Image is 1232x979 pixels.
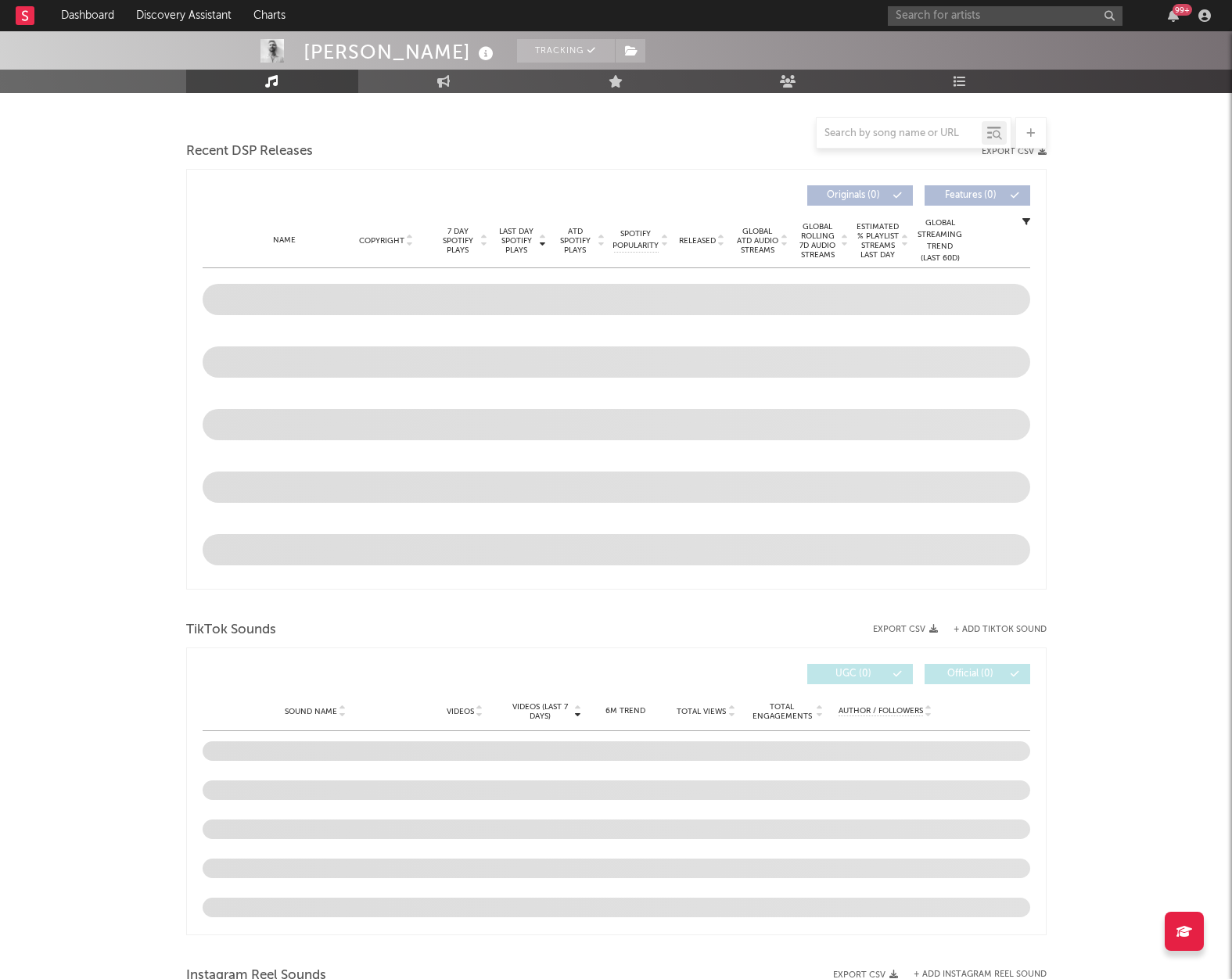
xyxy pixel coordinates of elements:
[935,669,1007,679] span: Official ( 0 )
[839,706,923,716] span: Author / Followers
[589,705,662,717] div: 6M Trend
[1173,4,1192,16] div: 99 +
[679,236,716,246] span: Released
[750,702,814,721] span: Total Engagements
[954,626,1047,634] button: + Add TikTok Sound
[304,39,497,65] div: [PERSON_NAME]
[938,626,1047,634] button: + Add TikTok Sound
[807,664,913,684] button: UGC(0)
[925,664,1030,684] button: Official(0)
[234,235,336,246] div: Name
[925,185,1030,206] button: Features(0)
[857,222,900,260] span: Estimated % Playlist Streams Last Day
[807,185,913,206] button: Originals(0)
[914,970,1047,979] button: + Add Instagram Reel Sound
[817,127,982,140] input: Search by song name or URL
[437,227,479,255] span: 7 Day Spotify Plays
[817,191,889,200] span: Originals ( 0 )
[447,707,474,716] span: Videos
[917,217,964,264] div: Global Streaming Trend (Last 60D)
[1168,9,1179,22] button: 99+
[496,227,537,255] span: Last Day Spotify Plays
[982,147,1047,156] button: Export CSV
[888,6,1122,26] input: Search for artists
[677,707,726,716] span: Total Views
[508,702,572,721] span: Videos (last 7 days)
[359,236,404,246] span: Copyright
[817,669,889,679] span: UGC ( 0 )
[186,621,276,640] span: TikTok Sounds
[612,228,659,252] span: Spotify Popularity
[285,707,337,716] span: Sound Name
[186,142,313,161] span: Recent DSP Releases
[555,227,596,255] span: ATD Spotify Plays
[736,227,779,255] span: Global ATD Audio Streams
[898,970,1047,979] div: + Add Instagram Reel Sound
[873,625,938,634] button: Export CSV
[517,39,615,63] button: Tracking
[796,222,839,260] span: Global Rolling 7D Audio Streams
[935,191,1007,200] span: Features ( 0 )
